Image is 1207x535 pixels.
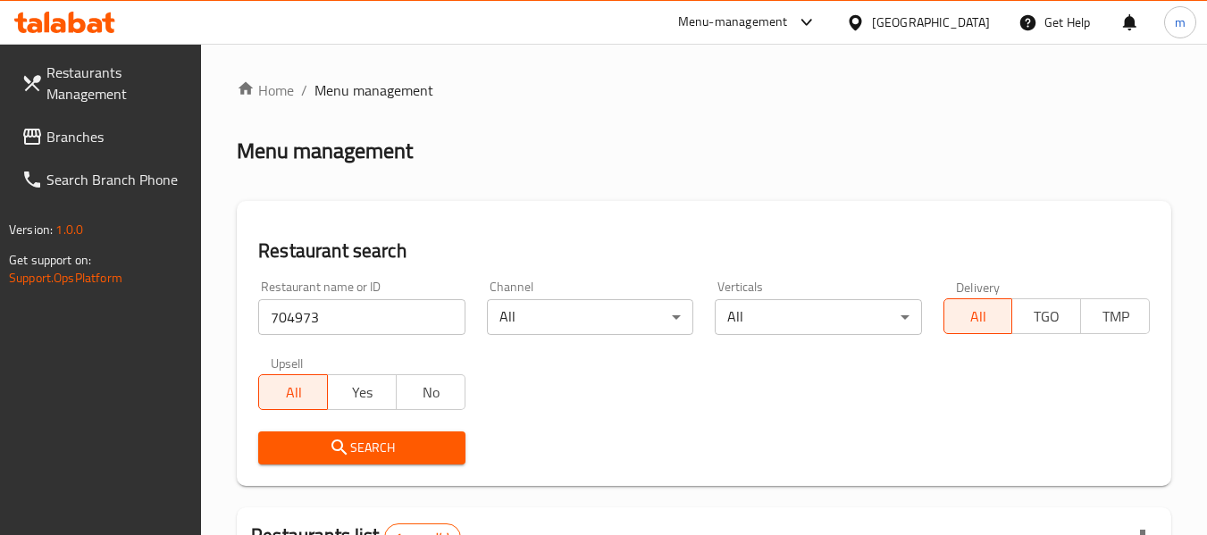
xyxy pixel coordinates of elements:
[1011,298,1081,334] button: TGO
[715,299,921,335] div: All
[258,299,465,335] input: Search for restaurant name or ID..
[9,266,122,289] a: Support.OpsPlatform
[46,126,188,147] span: Branches
[1175,13,1186,32] span: m
[335,380,390,405] span: Yes
[237,79,1171,101] nav: breadcrumb
[55,218,83,241] span: 1.0.0
[271,356,304,369] label: Upsell
[7,51,202,115] a: Restaurants Management
[7,115,202,158] a: Branches
[327,374,397,410] button: Yes
[9,218,53,241] span: Version:
[487,299,693,335] div: All
[258,431,465,464] button: Search
[1080,298,1150,334] button: TMP
[678,12,788,33] div: Menu-management
[272,437,450,459] span: Search
[956,280,1001,293] label: Delivery
[1088,304,1143,330] span: TMP
[266,380,321,405] span: All
[258,238,1150,264] h2: Restaurant search
[314,79,433,101] span: Menu management
[396,374,465,410] button: No
[46,169,188,190] span: Search Branch Phone
[404,380,458,405] span: No
[872,13,990,32] div: [GEOGRAPHIC_DATA]
[943,298,1013,334] button: All
[237,79,294,101] a: Home
[7,158,202,201] a: Search Branch Phone
[46,62,188,104] span: Restaurants Management
[1019,304,1074,330] span: TGO
[237,137,413,165] h2: Menu management
[9,248,91,272] span: Get support on:
[301,79,307,101] li: /
[951,304,1006,330] span: All
[258,374,328,410] button: All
